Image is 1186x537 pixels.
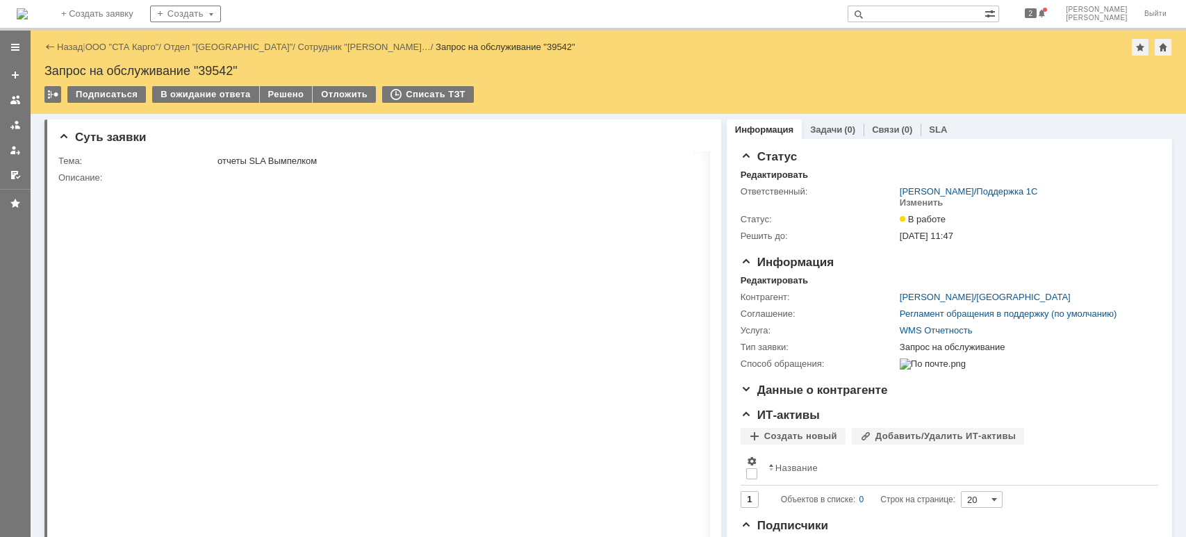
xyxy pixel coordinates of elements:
[810,124,842,135] a: Задачи
[741,214,897,225] div: Статус:
[746,456,757,467] span: Настройки
[17,8,28,19] img: logo
[4,114,26,136] a: Заявки в моей ответственности
[4,139,26,161] a: Мои заявки
[44,86,61,103] div: Работа с массовостью
[164,42,298,52] div: /
[741,231,897,242] div: Решить до:
[4,64,26,86] a: Создать заявку
[900,231,953,241] span: [DATE] 11:47
[741,358,897,370] div: Способ обращения:
[900,197,944,208] div: Изменить
[741,383,888,397] span: Данные о контрагенте
[741,256,834,269] span: Информация
[1066,6,1128,14] span: [PERSON_NAME]
[164,42,293,52] a: Отдел "[GEOGRAPHIC_DATA]"
[1025,8,1037,18] span: 2
[735,124,793,135] a: Информация
[741,308,897,320] div: Соглашение:
[4,164,26,186] a: Мои согласования
[85,42,164,52] div: /
[741,275,808,286] div: Редактировать
[775,463,818,473] div: Название
[58,131,146,144] span: Суть заявки
[976,186,1037,197] a: Поддержка 1С
[900,325,973,336] a: WMS Отчетность
[83,41,85,51] div: |
[763,450,1147,486] th: Название
[741,150,797,163] span: Статус
[58,156,215,167] div: Тема:
[741,342,897,353] div: Тип заявки:
[741,186,897,197] div: Ответственный:
[741,170,808,181] div: Редактировать
[57,42,83,52] a: Назад
[976,292,1070,302] a: [GEOGRAPHIC_DATA]
[741,519,828,532] span: Подписчики
[781,495,855,504] span: Объектов в списке:
[1066,14,1128,22] span: [PERSON_NAME]
[781,491,955,508] i: Строк на странице:
[4,89,26,111] a: Заявки на командах
[741,408,820,422] span: ИТ-активы
[17,8,28,19] a: Перейти на домашнюю страницу
[900,292,1071,303] div: /
[844,124,855,135] div: (0)
[44,64,1172,78] div: Запрос на обслуживание "39542"
[985,6,998,19] span: Расширенный поиск
[900,214,946,224] span: В работе
[859,491,864,508] div: 0
[85,42,159,52] a: ООО "СТА Карго"
[900,342,1151,353] div: Запрос на обслуживание
[900,186,1038,197] div: /
[929,124,947,135] a: SLA
[741,292,897,303] div: Контрагент:
[900,186,974,197] a: [PERSON_NAME]
[741,325,897,336] div: Услуга:
[298,42,436,52] div: /
[150,6,221,22] div: Создать
[436,42,575,52] div: Запрос на обслуживание "39542"
[900,292,974,302] a: [PERSON_NAME]
[298,42,431,52] a: Сотрудник "[PERSON_NAME]…
[900,308,1117,319] a: Регламент обращения в поддержку (по умолчанию)
[1155,39,1171,56] div: Сделать домашней страницей
[901,124,912,135] div: (0)
[1132,39,1148,56] div: Добавить в избранное
[900,358,966,370] img: По почте.png
[872,124,899,135] a: Связи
